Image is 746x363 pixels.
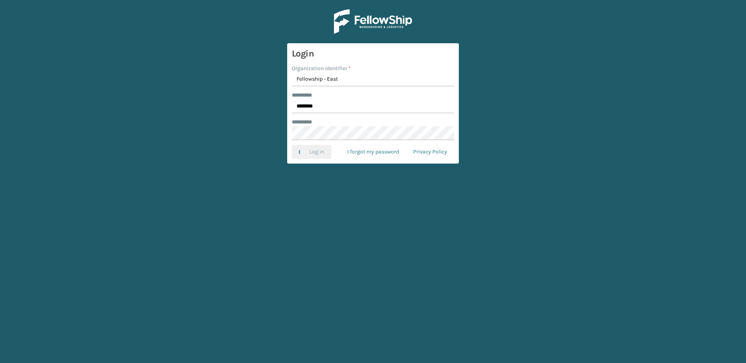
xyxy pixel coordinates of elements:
[292,64,351,72] label: Organization Identifier
[406,145,454,159] a: Privacy Policy
[292,48,454,60] h3: Login
[340,145,406,159] a: I forgot my password
[334,9,412,34] img: Logo
[292,145,331,159] button: Log In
